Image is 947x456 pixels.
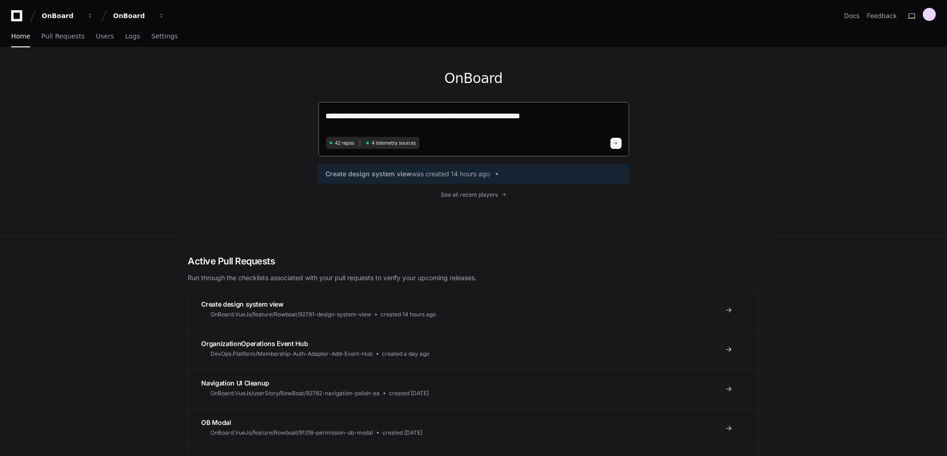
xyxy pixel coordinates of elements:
span: See all recent players [441,191,498,199]
a: See all recent players [318,191,629,199]
span: OnBoard.VueJs/userStory/RowBoat/92782-navigation-polish-ea [211,390,380,397]
a: Pull Requests [41,26,84,47]
span: OnBoard.VueJs/feature/Rowboat/91318-permission-ob-modal [211,429,374,437]
span: created [DATE] [389,390,429,397]
span: 4 telemetry sources [372,140,416,147]
a: OrganizationOperations Event HubDevOps.Platform/Membership-Auth-Adapter-Add-Event-Hubcreated a da... [189,329,759,369]
span: Create design system view [202,300,284,308]
a: Logs [125,26,140,47]
div: OnBoard [42,11,82,20]
h2: Active Pull Requests [188,255,759,268]
a: OB ModalOnBoard.VueJs/feature/Rowboat/91318-permission-ob-modalcreated [DATE] [189,408,759,448]
a: Navigation UI CleanupOnBoard.VueJs/userStory/RowBoat/92782-navigation-polish-eacreated [DATE] [189,369,759,408]
span: DevOps.Platform/Membership-Auth-Adapter-Add-Event-Hub [211,350,373,358]
a: Create design system viewwas created 14 hours ago [326,169,622,179]
a: Docs [844,11,859,20]
span: was created 14 hours ago [412,169,490,179]
span: OnBoard.VueJs/feature/Rowboat/92781-design-system-view [211,311,372,318]
a: Home [11,26,30,47]
span: Users [96,33,114,39]
span: created [DATE] [383,429,423,437]
span: Home [11,33,30,39]
span: 42 repos [335,140,355,147]
a: Settings [151,26,178,47]
span: Create design system view [326,169,412,179]
a: Users [96,26,114,47]
button: OnBoard [109,7,169,24]
span: created 14 hours ago [381,311,436,318]
a: Create design system viewOnBoard.VueJs/feature/Rowboat/92781-design-system-viewcreated 14 hours ago [189,290,759,329]
span: OB Modal [202,418,231,426]
span: Pull Requests [41,33,84,39]
span: OrganizationOperations Event Hub [202,340,308,347]
h1: OnBoard [318,70,629,87]
span: Settings [151,33,178,39]
button: Feedback [867,11,897,20]
div: OnBoard [113,11,153,20]
p: Run through the checklists associated with your pull requests to verify your upcoming releases. [188,273,759,283]
button: OnBoard [38,7,97,24]
span: Navigation UI Cleanup [202,379,270,387]
span: Logs [125,33,140,39]
span: created a day ago [382,350,430,358]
